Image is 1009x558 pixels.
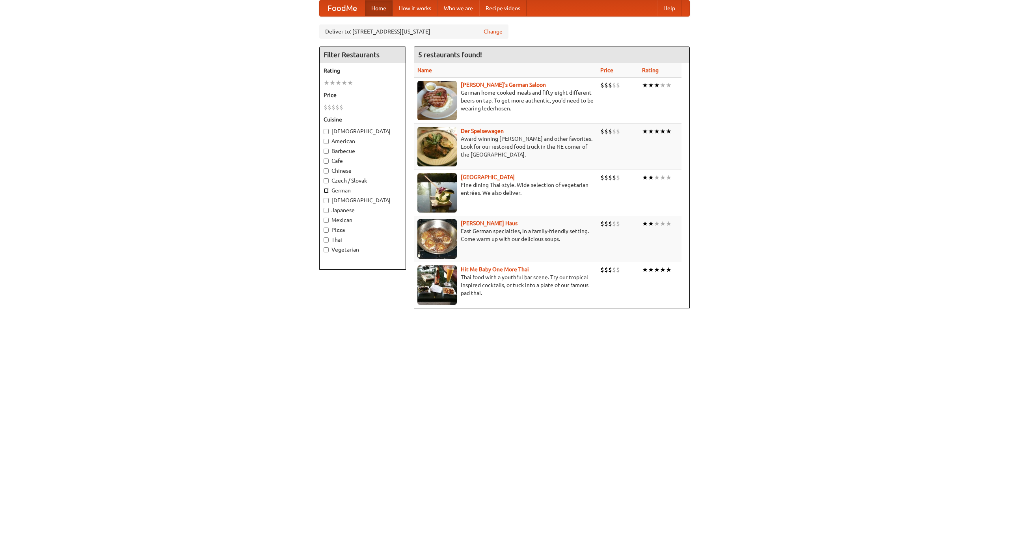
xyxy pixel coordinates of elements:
a: Home [365,0,393,16]
li: ★ [648,265,654,274]
input: Mexican [324,218,329,223]
li: ★ [654,265,660,274]
div: Deliver to: [STREET_ADDRESS][US_STATE] [319,24,508,39]
label: Cafe [324,157,402,165]
label: Barbecue [324,147,402,155]
label: Thai [324,236,402,244]
li: ★ [660,265,666,274]
li: ★ [642,127,648,136]
li: $ [600,265,604,274]
li: ★ [648,219,654,228]
li: $ [612,219,616,228]
li: $ [604,219,608,228]
label: German [324,187,402,194]
li: ★ [341,78,347,87]
li: ★ [660,81,666,90]
img: speisewagen.jpg [417,127,457,166]
li: ★ [642,173,648,182]
p: Thai food with a youthful bar scene. Try our tropical inspired cocktails, or tuck into a plate of... [417,273,594,297]
input: [DEMOGRAPHIC_DATA] [324,129,329,134]
p: Fine dining Thai-style. Wide selection of vegetarian entrées. We also deliver. [417,181,594,197]
a: Name [417,67,432,73]
p: Award-winning [PERSON_NAME] and other favorites. Look for our restored food truck in the NE corne... [417,135,594,159]
h5: Rating [324,67,402,75]
li: $ [600,219,604,228]
input: Chinese [324,168,329,174]
li: ★ [648,173,654,182]
ng-pluralize: 5 restaurants found! [418,51,482,58]
li: $ [612,127,616,136]
li: $ [604,81,608,90]
li: $ [616,173,620,182]
li: $ [331,103,335,112]
h5: Price [324,91,402,99]
a: [GEOGRAPHIC_DATA] [461,174,515,180]
li: ★ [642,265,648,274]
li: $ [612,173,616,182]
a: How it works [393,0,437,16]
li: ★ [648,127,654,136]
img: babythai.jpg [417,265,457,305]
input: Thai [324,237,329,243]
input: Cafe [324,159,329,164]
p: East German specialties, in a family-friendly setting. Come warm up with our delicious soups. [417,227,594,243]
li: ★ [666,127,672,136]
a: Recipe videos [479,0,527,16]
li: $ [612,81,616,90]
li: $ [616,81,620,90]
li: $ [616,219,620,228]
a: FoodMe [320,0,365,16]
a: Price [600,67,613,73]
li: $ [608,219,612,228]
label: Mexican [324,216,402,224]
li: ★ [666,81,672,90]
a: Hit Me Baby One More Thai [461,266,529,272]
a: [PERSON_NAME] Haus [461,220,518,226]
li: $ [604,173,608,182]
p: German home-cooked meals and fifty-eight different beers on tap. To get more authentic, you'd nee... [417,89,594,112]
img: kohlhaus.jpg [417,219,457,259]
label: [DEMOGRAPHIC_DATA] [324,196,402,204]
li: $ [600,173,604,182]
li: $ [616,127,620,136]
li: ★ [660,219,666,228]
input: [DEMOGRAPHIC_DATA] [324,198,329,203]
li: ★ [660,173,666,182]
li: ★ [654,127,660,136]
a: Help [657,0,681,16]
li: ★ [648,81,654,90]
li: $ [608,173,612,182]
li: ★ [666,219,672,228]
li: $ [328,103,331,112]
label: Czech / Slovak [324,177,402,185]
input: Vegetarian [324,247,329,252]
input: Pizza [324,228,329,233]
input: German [324,188,329,193]
label: [DEMOGRAPHIC_DATA] [324,127,402,135]
input: Czech / Slovak [324,178,329,183]
li: ★ [654,173,660,182]
li: $ [339,103,343,112]
a: [PERSON_NAME]'s German Saloon [461,82,546,88]
li: $ [600,81,604,90]
label: Pizza [324,226,402,234]
li: $ [608,265,612,274]
li: $ [608,127,612,136]
label: Vegetarian [324,246,402,254]
li: $ [324,103,328,112]
img: satay.jpg [417,173,457,213]
li: ★ [642,81,648,90]
input: American [324,139,329,144]
li: $ [604,265,608,274]
li: ★ [666,173,672,182]
li: $ [604,127,608,136]
a: Change [484,28,503,35]
li: $ [616,265,620,274]
li: ★ [324,78,330,87]
li: ★ [666,265,672,274]
li: ★ [335,78,341,87]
